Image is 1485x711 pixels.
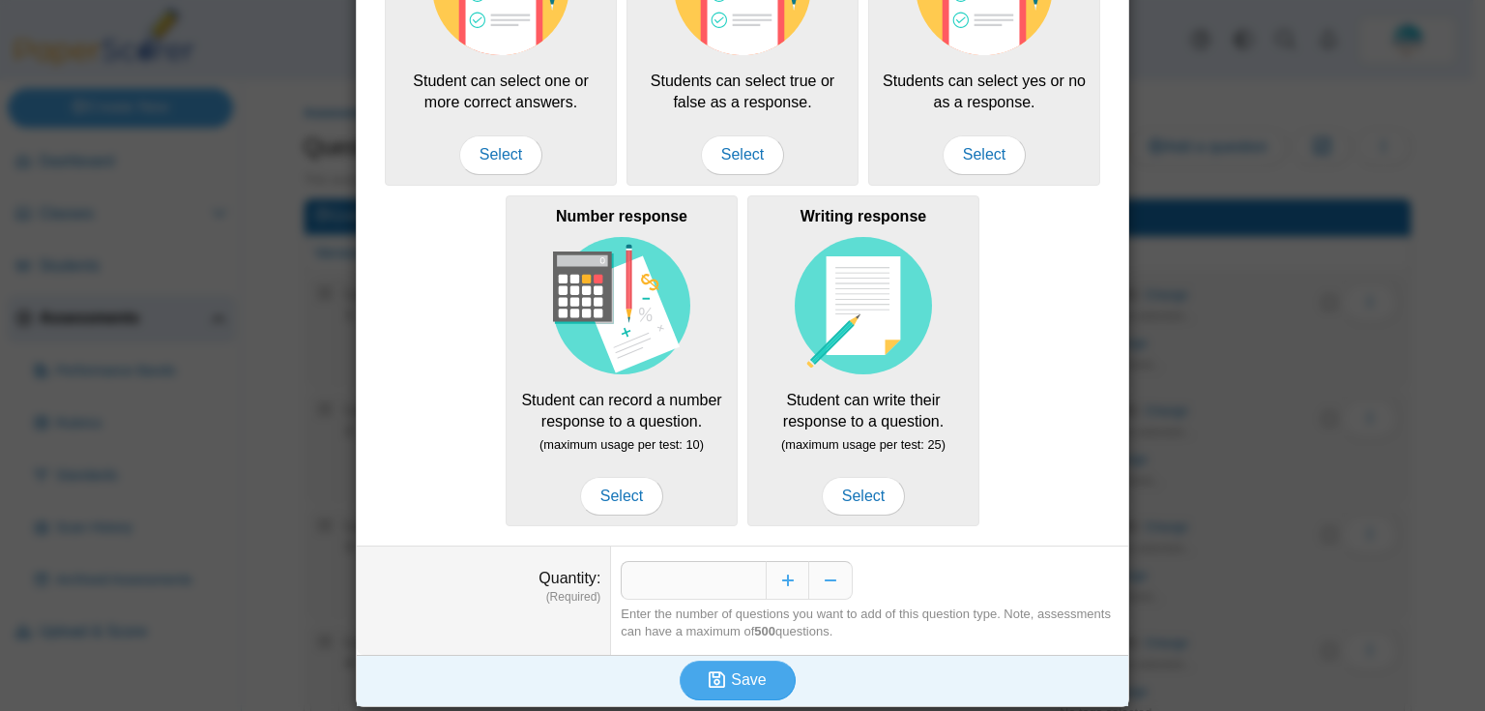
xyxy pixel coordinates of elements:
[754,624,775,638] b: 500
[539,437,704,452] small: (maximum usage per test: 10)
[701,135,784,174] span: Select
[809,561,853,600] button: Decrease
[539,570,600,586] label: Quantity
[801,208,926,224] b: Writing response
[459,135,542,174] span: Select
[747,195,979,526] div: Student can write their response to a question.
[506,195,738,526] div: Student can record a number response to a question.
[680,661,796,699] button: Save
[621,606,1119,640] div: Enter the number of questions you want to add of this question type. Note, assessments can have a...
[731,671,766,688] span: Save
[366,589,600,606] dfn: (Required)
[781,437,946,452] small: (maximum usage per test: 25)
[553,237,690,374] img: item-type-number-response.svg
[822,477,905,516] span: Select
[580,477,663,516] span: Select
[943,135,1026,174] span: Select
[795,237,932,374] img: item-type-writing-response.svg
[766,561,809,600] button: Increase
[556,208,687,224] b: Number response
